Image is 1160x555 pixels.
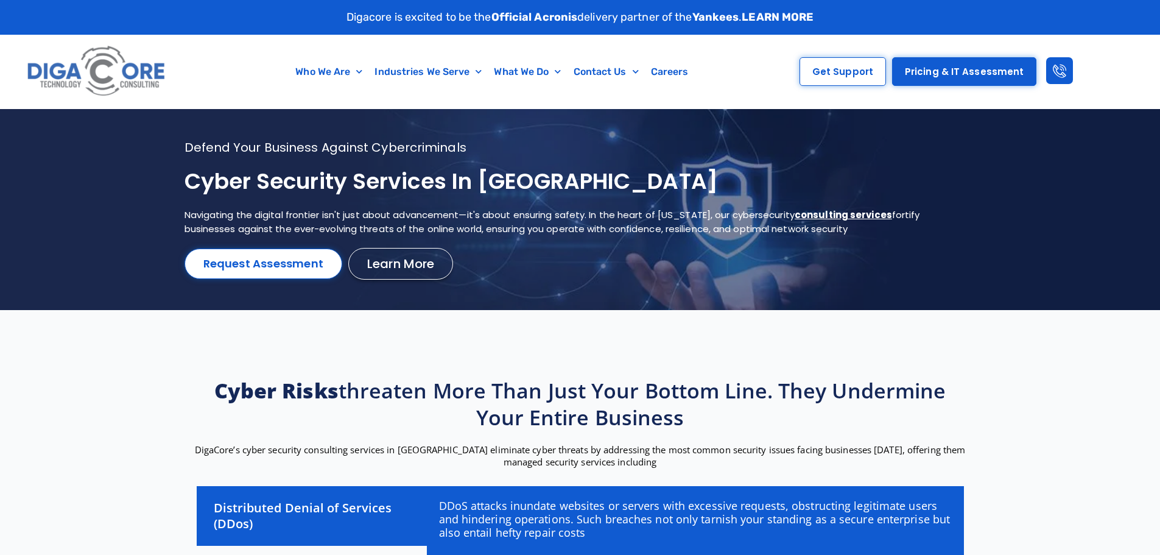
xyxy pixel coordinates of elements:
[214,376,339,405] strong: Cyber risks
[692,10,739,24] strong: Yankees
[368,58,488,86] a: Industries We Serve
[191,444,970,468] p: DigaCore’s cyber security consulting services in [GEOGRAPHIC_DATA] eliminate cyber threats by add...
[795,208,892,221] a: consulting services
[24,41,170,102] img: Digacore logo 1
[185,168,946,196] h1: Cyber Security services in [GEOGRAPHIC_DATA]
[491,10,578,24] strong: Official Acronis
[905,67,1024,76] span: Pricing & IT Assessment
[742,10,814,24] a: LEARN MORE
[812,67,873,76] span: Get Support
[488,58,567,86] a: What We Do
[185,208,946,236] p: Navigating the digital frontier isn't just about advancement—it's about ensuring safety. In the h...
[185,249,343,279] a: Request Assessment
[367,258,434,270] span: Learn More
[348,248,453,280] a: Learn More
[289,58,368,86] a: Who We Are
[346,9,814,26] p: Digacore is excited to be the delivery partner of the .
[191,377,970,431] h2: threaten more than just your bottom line. They undermine your entire business
[439,499,951,539] p: DDoS attacks inundate websites or servers with excessive requests, obstructing legitimate users a...
[185,140,946,155] h2: Defend your business against cybercriminals
[645,58,695,86] a: Careers
[228,58,756,86] nav: Menu
[892,57,1036,86] a: Pricing & IT Assessment
[568,58,645,86] a: Contact Us
[800,57,886,86] a: Get Support
[197,486,427,546] div: Distributed Denial of Services (DDos)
